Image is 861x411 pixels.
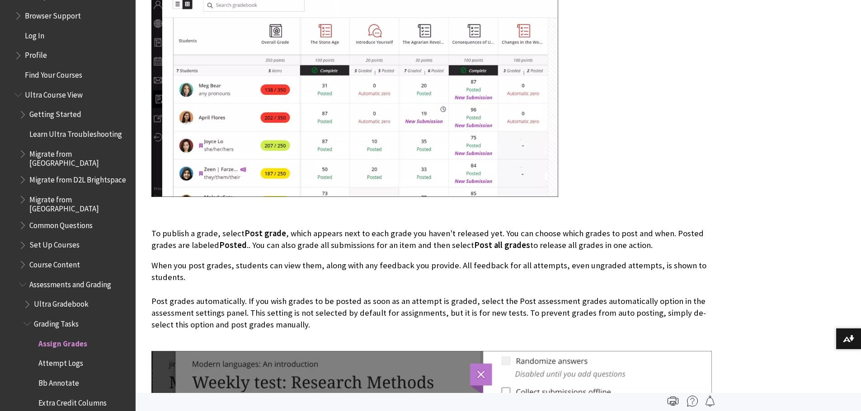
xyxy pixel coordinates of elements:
[705,396,715,406] img: Follow this page
[668,396,678,406] img: Print
[29,257,80,269] span: Course Content
[29,192,129,213] span: Migrate from [GEOGRAPHIC_DATA]
[474,240,530,250] span: Post all grades
[25,48,47,60] span: Profile
[25,28,44,40] span: Log In
[29,172,126,184] span: Migrate from D2L Brightspace
[38,375,79,388] span: Bb Annotate
[29,277,111,289] span: Assessments and Grading
[29,107,81,119] span: Getting Started
[38,356,83,368] span: Attempt Logs
[34,297,89,309] span: Ultra Gradebook
[29,146,129,168] span: Migrate from [GEOGRAPHIC_DATA]
[38,395,107,407] span: Extra Credit Columns
[34,316,79,328] span: Grading Tasks
[151,260,712,342] p: When you post grades, students can view them, along with any feedback you provide. All feedback f...
[151,228,712,251] p: To publish a grade, select , which appears next to each grade you haven't released yet. You can c...
[25,87,83,99] span: Ultra Course View
[687,396,698,406] img: More help
[25,67,82,79] span: Find Your Courses
[29,238,80,250] span: Set Up Courses
[29,126,122,139] span: Learn Ultra Troubleshooting
[29,218,93,230] span: Common Questions
[25,8,81,20] span: Browser Support
[245,228,286,238] span: Post grade
[219,240,247,250] span: Posted
[38,336,87,348] span: Assign Grades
